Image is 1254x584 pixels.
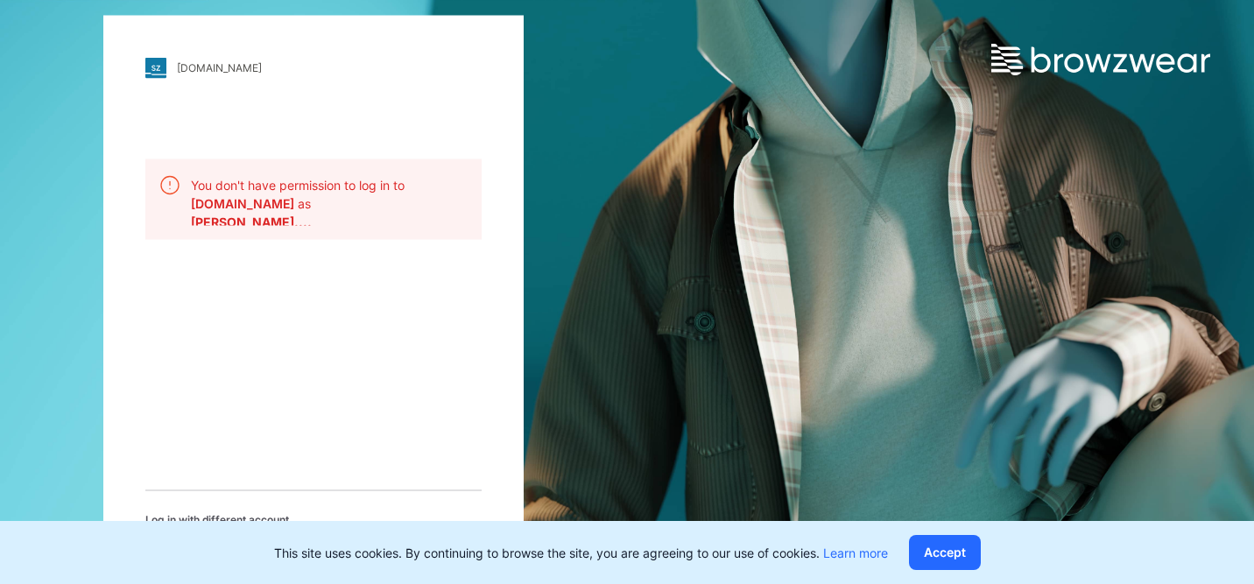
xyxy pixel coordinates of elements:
[274,544,888,562] p: This site uses cookies. By continuing to browse the site, you are agreeing to our use of cookies.
[145,511,289,527] span: Log in with different account
[991,44,1210,75] img: browzwear-logo.e42bd6dac1945053ebaf764b6aa21510.svg
[909,535,981,570] button: Accept
[145,57,166,78] img: stylezone-logo.562084cfcfab977791bfbf7441f1a819.svg
[191,214,312,229] b: carrie.sung@ottoint.com
[145,57,482,78] a: [DOMAIN_NAME]
[191,175,468,212] p: You don't have permission to log in to as
[159,174,180,195] img: alert.76a3ded3c87c6ed799a365e1fca291d4.svg
[177,61,262,74] div: [DOMAIN_NAME]
[823,545,888,560] a: Learn more
[191,195,298,210] b: [DOMAIN_NAME]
